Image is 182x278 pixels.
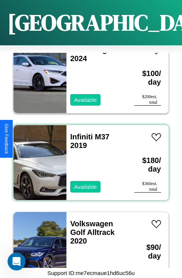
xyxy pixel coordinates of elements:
h3: $ 100 / day [134,62,161,94]
div: $ 200 est. total [134,94,161,106]
a: Acura Legend 2024 [70,46,120,63]
h3: $ 180 / day [134,149,161,181]
h3: $ 90 / day [134,236,161,268]
iframe: Intercom live chat [8,253,26,271]
div: Give Feedback [4,124,9,154]
a: Volkswagen Golf Alltrack 2020 [70,220,114,245]
p: Available [74,182,97,192]
a: Infiniti M37 2019 [70,133,109,149]
p: Support ID: me7ecmaue1hd6uc56u [47,268,135,278]
p: Available [74,95,97,105]
div: $ 360 est. total [134,181,161,193]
